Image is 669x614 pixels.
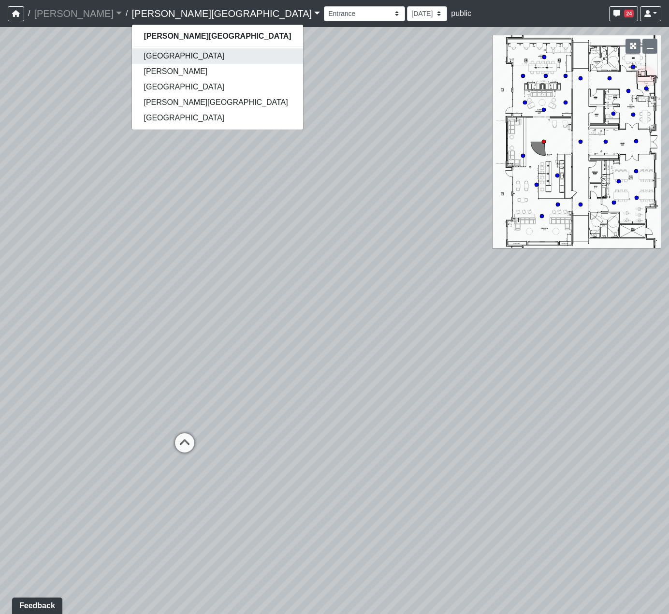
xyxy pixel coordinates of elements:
button: 24 [609,6,638,21]
span: public [451,9,471,17]
a: [PERSON_NAME][GEOGRAPHIC_DATA] [131,4,320,23]
a: [GEOGRAPHIC_DATA] [132,110,303,126]
strong: [PERSON_NAME][GEOGRAPHIC_DATA] [144,32,291,40]
a: [GEOGRAPHIC_DATA] [132,79,303,95]
span: / [122,4,131,23]
span: 24 [624,10,634,17]
a: [PERSON_NAME][GEOGRAPHIC_DATA] [132,95,303,110]
a: [PERSON_NAME] [34,4,122,23]
div: [PERSON_NAME][GEOGRAPHIC_DATA] [131,24,303,130]
a: [PERSON_NAME] [132,64,303,79]
a: [PERSON_NAME][GEOGRAPHIC_DATA] [132,29,303,44]
span: / [24,4,34,23]
a: [GEOGRAPHIC_DATA] [132,48,303,64]
iframe: Ybug feedback widget [7,595,64,614]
